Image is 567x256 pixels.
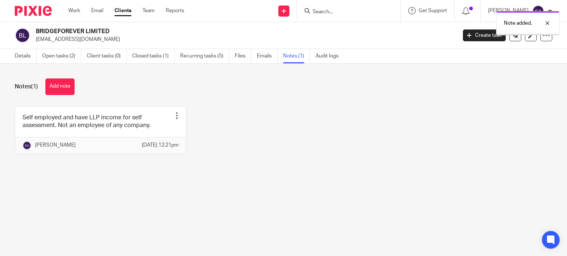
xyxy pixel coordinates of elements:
a: Emails [257,49,278,63]
a: Notes (1) [283,49,310,63]
img: Pixie [15,6,52,16]
button: Add note [45,78,75,95]
p: [EMAIL_ADDRESS][DOMAIN_NAME] [36,36,452,43]
img: svg%3E [23,141,31,150]
p: [PERSON_NAME] [35,141,76,149]
a: Client tasks (0) [87,49,127,63]
p: [DATE] 12:21pm [142,141,179,149]
a: Team [142,7,155,14]
a: Recurring tasks (5) [180,49,229,63]
a: Closed tasks (1) [132,49,175,63]
a: Audit logs [316,49,344,63]
a: Work [68,7,80,14]
a: Open tasks (2) [42,49,81,63]
img: svg%3E [532,5,544,17]
h1: Notes [15,83,38,91]
p: Note added. [504,20,532,27]
h2: BRIDGEFOREVER LIMITED [36,28,369,35]
a: Create task [463,29,506,41]
a: Details [15,49,37,63]
span: (1) [31,84,38,90]
a: Clients [114,7,131,14]
a: Reports [166,7,184,14]
img: svg%3E [15,28,30,43]
a: Files [235,49,251,63]
a: Email [91,7,103,14]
